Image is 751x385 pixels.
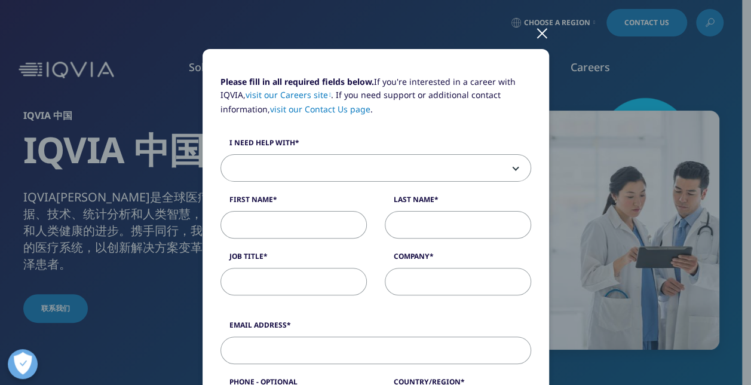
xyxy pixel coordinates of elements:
a: visit our Contact Us page [270,103,370,115]
p: If you're interested in a career with IQVIA, . If you need support or additional contact informat... [220,75,531,125]
button: Open Preferences [8,349,38,379]
label: Job Title [220,251,367,268]
label: Last Name [385,194,531,211]
strong: Please fill in all required fields below. [220,76,374,87]
a: visit our Careers site [246,89,332,100]
label: First Name [220,194,367,211]
label: Email Address [220,320,531,337]
label: Company [385,251,531,268]
label: I need help with [220,137,531,154]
